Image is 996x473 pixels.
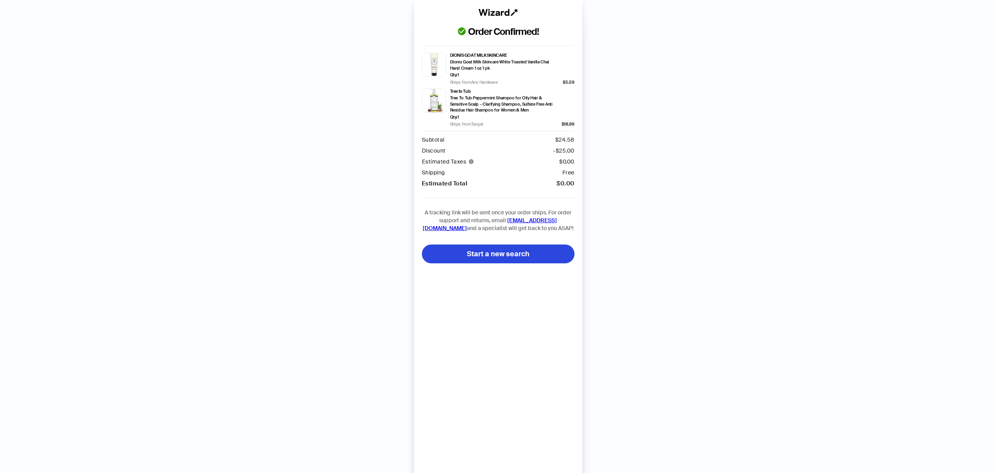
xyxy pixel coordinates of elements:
[559,158,575,165] div: $ 0.00
[553,147,575,154] div: -$ 25.00
[562,169,575,176] div: Free
[467,249,530,259] span: Start a new search
[450,52,507,58] span: DIONIS GOAT MILK SKINCARE
[422,88,446,113] img: GUEST_5e4c1fd6-cdab-4c3b-b709-b910349f4ad1
[423,217,557,232] a: [EMAIL_ADDRESS][DOMAIN_NAME]
[469,159,474,164] span: info-circle
[450,95,558,113] span: Tree To Tub Peppermint Shampoo for Oily Hair & Sensitive Scalp - Clarifying Shampoo, Sulfate Free...
[557,180,575,187] div: $ 0.00
[450,114,459,120] span: Qty: 1
[422,158,476,165] div: Estimated Taxes
[563,79,574,85] span: $5.59
[450,121,484,127] span: Ships from Target
[422,169,445,176] div: Shipping
[450,79,498,85] span: Ships from Ace Hardware
[562,121,575,127] span: $18.99
[457,25,539,40] span: Order Confirmed!
[422,52,446,77] img: d56a0d78-ac8d-4b89-a10f-b602dd349400
[422,147,446,154] div: Discount
[450,72,459,78] span: Qty: 1
[450,59,559,71] span: Dionis Goat Milk Skincare White Toasted Vanilla Chai Hand Cream 1 oz 1 pk
[422,180,468,187] div: Estimated Total
[422,137,445,143] div: Subtotal
[555,137,575,143] div: $ 24.58
[422,198,575,232] div: A tracking link will be sent once your order ships. For order support and returns, email and a sp...
[422,245,575,263] button: Start a new search
[450,88,471,94] span: Tree to Tub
